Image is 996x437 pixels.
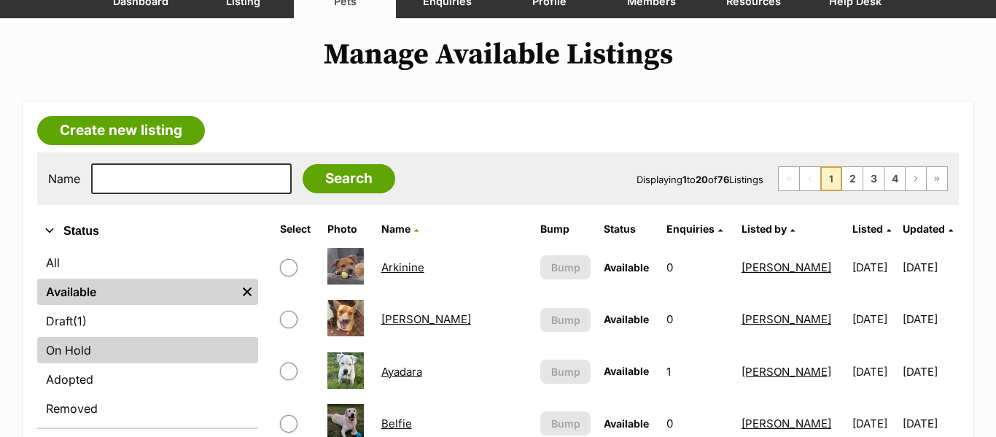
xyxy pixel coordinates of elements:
[742,365,831,379] a: [PERSON_NAME]
[847,347,901,397] td: [DATE]
[37,247,258,428] div: Status
[927,167,947,190] a: Last page
[381,223,411,235] span: Name
[842,167,863,190] a: Page 2
[903,223,953,235] a: Updated
[682,174,687,185] strong: 1
[37,116,205,145] a: Create new listing
[551,260,580,275] span: Bump
[742,223,795,235] a: Listed by
[742,417,831,430] a: [PERSON_NAME]
[847,242,901,293] td: [DATE]
[381,417,412,430] a: Belfie
[274,217,320,241] th: Select
[847,294,901,344] td: [DATE]
[551,312,580,328] span: Bump
[852,223,883,235] span: Listed
[540,255,590,279] button: Bump
[863,167,884,190] a: Page 3
[778,166,948,191] nav: Pagination
[236,279,258,305] a: Remove filter
[604,417,649,430] span: Available
[540,308,590,332] button: Bump
[37,395,258,422] a: Removed
[742,260,831,274] a: [PERSON_NAME]
[73,312,87,330] span: (1)
[381,312,471,326] a: [PERSON_NAME]
[821,167,841,190] span: Page 1
[903,294,957,344] td: [DATE]
[696,174,708,185] strong: 20
[903,223,945,235] span: Updated
[48,172,80,185] label: Name
[884,167,905,190] a: Page 4
[540,360,590,384] button: Bump
[852,223,891,235] a: Listed
[742,312,831,326] a: [PERSON_NAME]
[37,279,236,305] a: Available
[742,223,787,235] span: Listed by
[661,347,734,397] td: 1
[717,174,729,185] strong: 76
[381,260,424,274] a: Arkinine
[551,364,580,379] span: Bump
[661,242,734,293] td: 0
[604,261,649,274] span: Available
[551,416,580,431] span: Bump
[37,308,258,334] a: Draft
[637,174,763,185] span: Displaying to of Listings
[322,217,373,241] th: Photo
[37,222,258,241] button: Status
[903,242,957,293] td: [DATE]
[903,347,957,397] td: [DATE]
[604,365,649,377] span: Available
[534,217,596,241] th: Bump
[604,313,649,325] span: Available
[381,223,419,235] a: Name
[779,167,799,190] span: First page
[37,337,258,363] a: On Hold
[661,294,734,344] td: 0
[666,223,723,235] a: Enquiries
[37,250,258,276] a: All
[303,164,395,193] input: Search
[540,411,590,436] button: Bump
[906,167,926,190] a: Next page
[598,217,659,241] th: Status
[800,167,820,190] span: Previous page
[37,366,258,392] a: Adopted
[666,223,715,235] span: translation missing: en.admin.listings.index.attributes.enquiries
[381,365,422,379] a: Ayadara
